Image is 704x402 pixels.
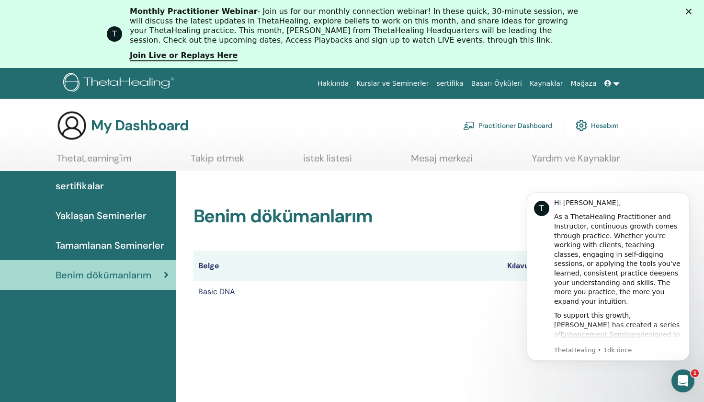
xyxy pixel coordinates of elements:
[303,152,352,171] a: istek listesi
[576,117,587,134] img: cog.svg
[411,152,473,171] a: Mesaj merkezi
[193,281,503,302] td: Basic DNA
[56,208,147,223] span: Yaklaşan Seminerler
[467,75,526,92] a: Başarı Öyküleri
[56,268,151,282] span: Benim dökümanlarım
[352,75,432,92] a: Kurslar ve Seminerler
[56,238,164,253] span: Tamamlanan Seminerler
[130,7,582,45] div: - Join us for our monthly connection webinar! In these quick, 30-minute session, we will discuss ...
[502,251,565,281] th: Kılavuzlar
[42,133,170,237] div: To support this growth, [PERSON_NAME] has created a series of designed to help you refine your kn...
[671,369,694,392] iframe: Intercom live chat
[48,153,128,161] a: Enhancement Seminars
[130,51,238,61] a: Join Live or Replays Here
[512,178,704,376] iframe: Intercom notifications mesaj
[463,115,552,136] a: Practitioner Dashboard
[130,7,258,16] b: Monthly Practitioner Webinar
[526,75,567,92] a: Kaynaklar
[567,75,600,92] a: Mağaza
[314,75,353,92] a: Hakkında
[193,251,503,281] th: Belge
[532,152,620,171] a: Yardım ve Kaynaklar
[691,369,699,377] span: 1
[63,73,178,94] img: logo.png
[463,121,475,130] img: chalkboard-teacher.svg
[686,9,695,14] div: Kapat
[432,75,467,92] a: sertifika
[42,168,170,177] p: Message from ThetaHealing, sent 1dk önce
[56,179,104,193] span: sertifikalar
[91,117,189,134] h3: My Dashboard
[191,152,244,171] a: Takip etmek
[107,26,122,42] div: Profile image for ThetaHealing
[576,115,619,136] a: Hesabım
[193,206,636,228] h2: Benim dökümanlarım
[57,110,87,141] img: generic-user-icon.jpg
[57,152,132,171] a: ThetaLearning'im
